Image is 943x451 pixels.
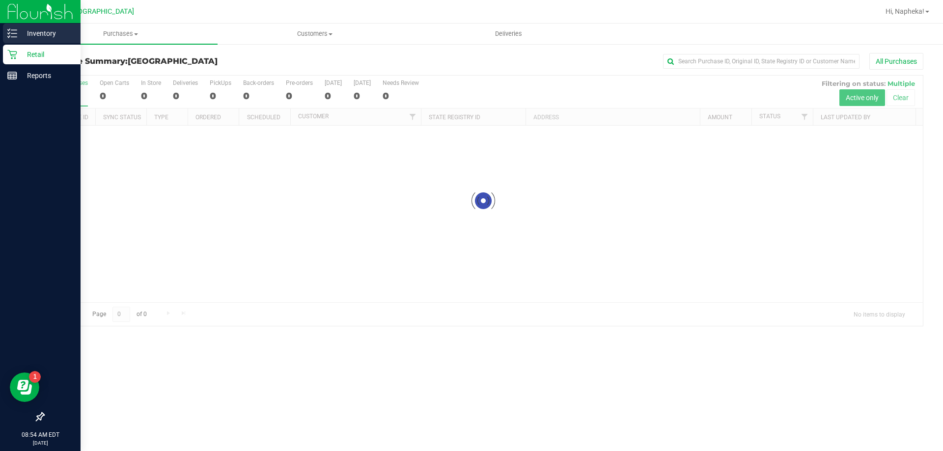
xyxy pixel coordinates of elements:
[128,56,218,66] span: [GEOGRAPHIC_DATA]
[17,49,76,60] p: Retail
[482,29,535,38] span: Deliveries
[17,27,76,39] p: Inventory
[886,7,924,15] span: Hi, Napheka!
[218,29,411,38] span: Customers
[4,430,76,439] p: 08:54 AM EDT
[7,50,17,59] inline-svg: Retail
[10,372,39,402] iframe: Resource center
[412,24,606,44] a: Deliveries
[24,24,218,44] a: Purchases
[4,439,76,447] p: [DATE]
[218,24,412,44] a: Customers
[67,7,134,16] span: [GEOGRAPHIC_DATA]
[43,57,336,66] h3: Purchase Summary:
[7,28,17,38] inline-svg: Inventory
[17,70,76,81] p: Reports
[663,54,860,69] input: Search Purchase ID, Original ID, State Registry ID or Customer Name...
[29,371,41,383] iframe: Resource center unread badge
[7,71,17,80] inline-svg: Reports
[869,53,923,70] button: All Purchases
[24,29,218,38] span: Purchases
